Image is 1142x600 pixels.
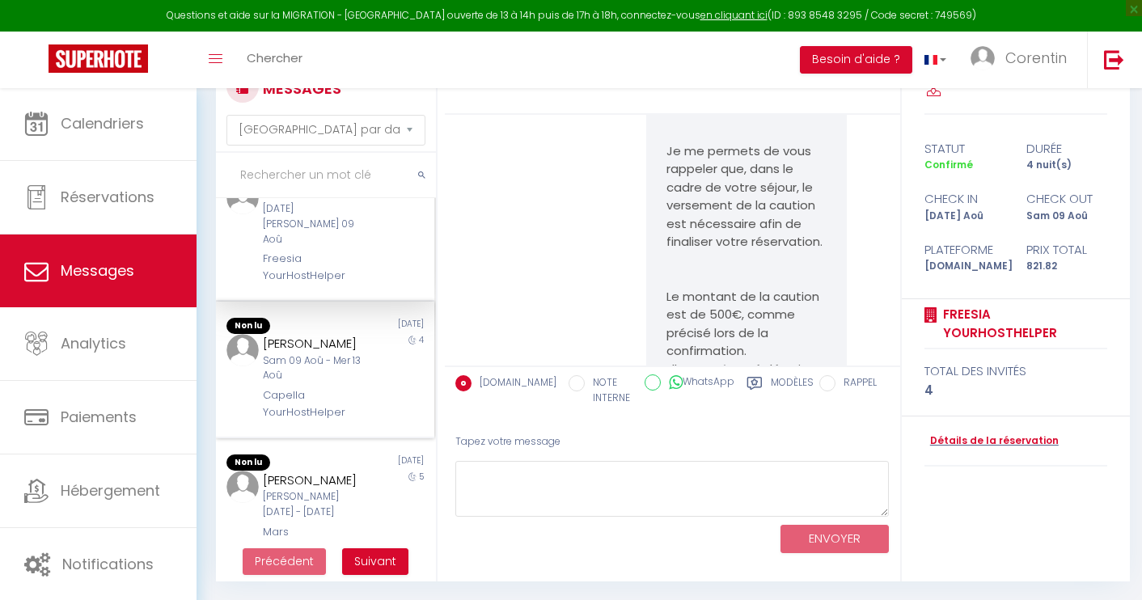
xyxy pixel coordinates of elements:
[325,454,434,471] div: [DATE]
[771,375,814,408] label: Modèles
[924,433,1059,449] a: Détails de la réservation
[924,158,973,171] span: Confirmé
[1104,49,1124,70] img: logout
[1016,240,1118,260] div: Prix total
[263,471,369,490] div: [PERSON_NAME]
[419,334,424,346] span: 4
[13,6,61,55] button: Open LiveChat chat widget
[226,454,270,471] span: Non lu
[325,318,434,334] div: [DATE]
[914,240,1016,260] div: Plateforme
[263,387,369,420] div: Capella YourHostHelper
[1016,139,1118,158] div: durée
[1005,48,1067,68] span: Corentin
[914,189,1016,209] div: check in
[924,361,1107,381] div: total des invités
[342,548,408,576] button: Next
[585,375,632,406] label: NOTE INTERNE
[1016,259,1118,274] div: 821.82
[472,375,556,393] label: [DOMAIN_NAME]
[354,553,396,569] span: Suivant
[1016,209,1118,224] div: Sam 09 Aoû
[1016,189,1118,209] div: check out
[61,187,154,207] span: Réservations
[937,305,1107,343] a: Freesia YourHostHelper
[971,46,995,70] img: ...
[247,49,302,66] span: Chercher
[1016,158,1118,173] div: 4 nuit(s)
[924,381,1107,400] div: 4
[61,113,144,133] span: Calendriers
[226,471,259,503] img: ...
[419,471,424,483] span: 5
[263,201,369,247] div: [DATE] [PERSON_NAME] 09 Aoû
[700,8,768,22] a: en cliquant ici
[914,209,1016,224] div: [DATE] Aoû
[226,182,259,214] img: ...
[255,553,314,569] span: Précédent
[235,32,315,88] a: Chercher
[61,480,160,501] span: Hébergement
[666,288,827,416] p: Le montant de la caution est de 500€, comme précisé lors de la confirmation. Elle peut être réglé...
[243,548,326,576] button: Previous
[216,153,436,198] input: Rechercher un mot clé
[958,32,1087,88] a: ... Corentin
[666,142,827,251] p: Je me permets de vous rappeler que, dans le cadre de votre séjour, le versement de la caution est...
[62,554,154,574] span: Notifications
[49,44,148,73] img: Super Booking
[455,422,890,462] div: Tapez votre message
[914,259,1016,274] div: [DOMAIN_NAME]
[263,251,369,284] div: Freesia YourHostHelper
[263,489,369,520] div: [PERSON_NAME][DATE] - [DATE]
[835,375,877,393] label: RAPPEL
[800,46,912,74] button: Besoin d'aide ?
[914,139,1016,158] div: statut
[61,407,137,427] span: Paiements
[226,334,259,366] img: ...
[263,334,369,353] div: [PERSON_NAME]
[61,333,126,353] span: Analytics
[61,260,134,281] span: Messages
[661,374,734,392] label: WhatsApp
[263,353,369,384] div: Sam 09 Aoû - Mer 13 Aoû
[259,70,341,107] h3: MESSAGES
[226,318,270,334] span: Non lu
[780,525,889,553] button: ENVOYER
